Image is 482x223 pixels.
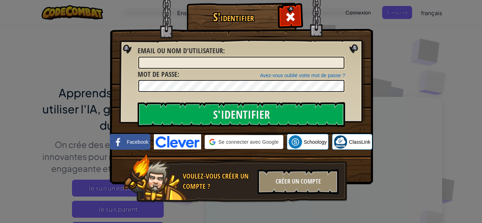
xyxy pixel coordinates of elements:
img: clever-logo-blue.png [154,134,201,149]
img: facebook_small.png [112,135,125,149]
span: Schoology [304,138,327,145]
span: Se connecter avec Google [218,138,279,145]
div: Se connecter avec Google [205,135,283,149]
span: Email ou nom d'utilisateur [138,46,223,55]
div: Créer un compte [258,169,339,194]
h1: S'identifier [188,11,278,23]
a: Avez-vous oublié votre mot de passe ? [260,73,345,78]
div: Voulez-vous créer un compte ? [183,171,253,191]
label: : [138,69,179,80]
input: S'identifier [138,102,345,127]
img: schoology.png [289,135,302,149]
label: : [138,46,225,56]
span: Facebook [127,138,148,145]
img: classlink-logo-small.png [334,135,347,149]
span: ClassLink [349,138,370,145]
span: Mot de passe [138,69,177,79]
